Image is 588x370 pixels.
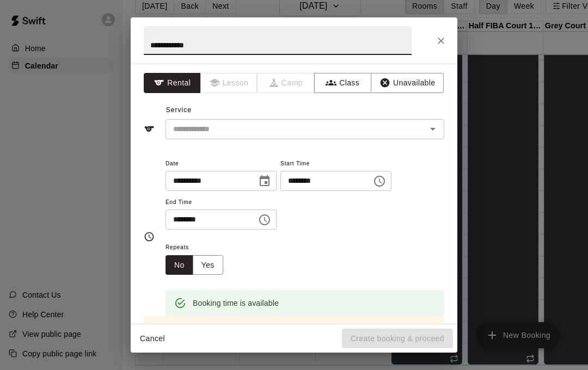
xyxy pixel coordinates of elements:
button: Yes [193,255,223,275]
div: outlined button group [166,255,223,275]
button: No [166,255,193,275]
button: Choose time, selected time is 8:00 PM [369,170,390,192]
button: Class [314,73,371,93]
button: Choose date, selected date is Sep 21, 2025 [254,170,275,192]
span: Date [166,157,277,171]
svg: Service [144,124,155,134]
span: End Time [166,195,277,210]
button: Open [425,121,440,137]
button: Cancel [135,329,170,349]
button: Close [431,31,451,51]
svg: Timing [144,231,155,242]
div: Booking time is available [193,293,279,313]
span: Start Time [280,157,391,171]
button: Rental [144,73,201,93]
button: Choose time, selected time is 9:30 PM [254,209,275,231]
div: Booking(s) will be made in the facility's timezone: America/[GEOGRAPHIC_DATA] [171,319,436,350]
span: Repeats [166,240,232,255]
button: Unavailable [371,73,444,93]
span: Lessons must be created in the Services page first [201,73,258,93]
span: Service [166,106,192,114]
span: Camps can only be created in the Services page [258,73,315,93]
